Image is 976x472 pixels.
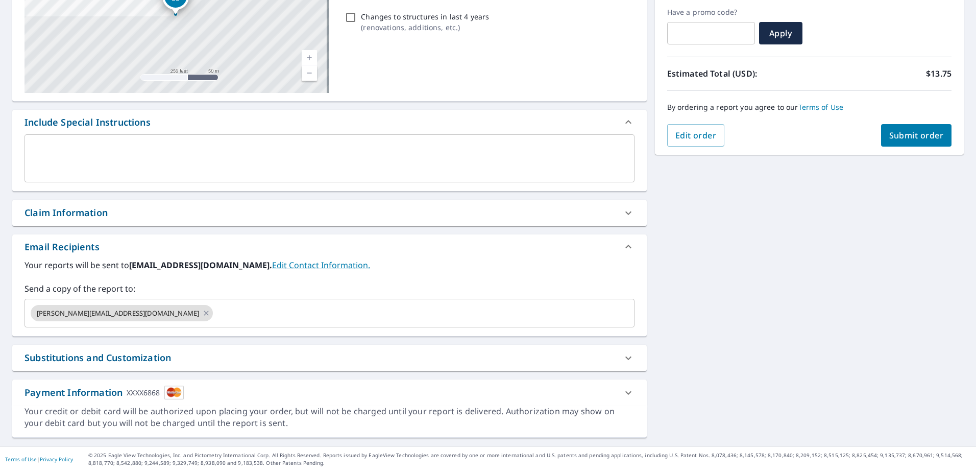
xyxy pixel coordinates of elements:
button: Submit order [881,124,952,147]
b: [EMAIL_ADDRESS][DOMAIN_NAME]. [129,259,272,271]
div: Substitutions and Customization [25,351,171,365]
a: EditContactInfo [272,259,370,271]
label: Send a copy of the report to: [25,282,635,295]
div: [PERSON_NAME][EMAIL_ADDRESS][DOMAIN_NAME] [31,305,213,321]
a: Current Level 17, Zoom In [302,50,317,65]
div: Include Special Instructions [12,110,647,134]
div: Claim Information [25,206,108,220]
div: Payment InformationXXXX6868cardImage [12,380,647,406]
span: Edit order [675,130,717,141]
p: © 2025 Eagle View Technologies, Inc. and Pictometry International Corp. All Rights Reserved. Repo... [88,452,971,467]
p: By ordering a report you agree to our [667,103,951,112]
div: Email Recipients [12,234,647,259]
div: Include Special Instructions [25,115,151,129]
p: Changes to structures in last 4 years [361,11,489,22]
p: $13.75 [926,67,951,80]
a: Privacy Policy [40,456,73,463]
div: Claim Information [12,200,647,226]
a: Terms of Use [5,456,37,463]
div: Payment Information [25,386,184,399]
img: cardImage [164,386,184,399]
div: XXXX6868 [127,386,160,399]
p: ( renovations, additions, etc. ) [361,22,489,33]
span: Apply [767,28,794,39]
button: Edit order [667,124,725,147]
div: Your credit or debit card will be authorized upon placing your order, but will not be charged unt... [25,406,635,429]
div: Substitutions and Customization [12,345,647,371]
button: Apply [759,22,802,44]
a: Terms of Use [798,102,844,112]
a: Current Level 17, Zoom Out [302,65,317,81]
label: Your reports will be sent to [25,259,635,271]
p: Estimated Total (USD): [667,67,810,80]
span: Submit order [889,130,944,141]
label: Have a promo code? [667,8,755,17]
p: | [5,456,73,462]
span: [PERSON_NAME][EMAIL_ADDRESS][DOMAIN_NAME] [31,309,205,318]
div: Email Recipients [25,240,100,254]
